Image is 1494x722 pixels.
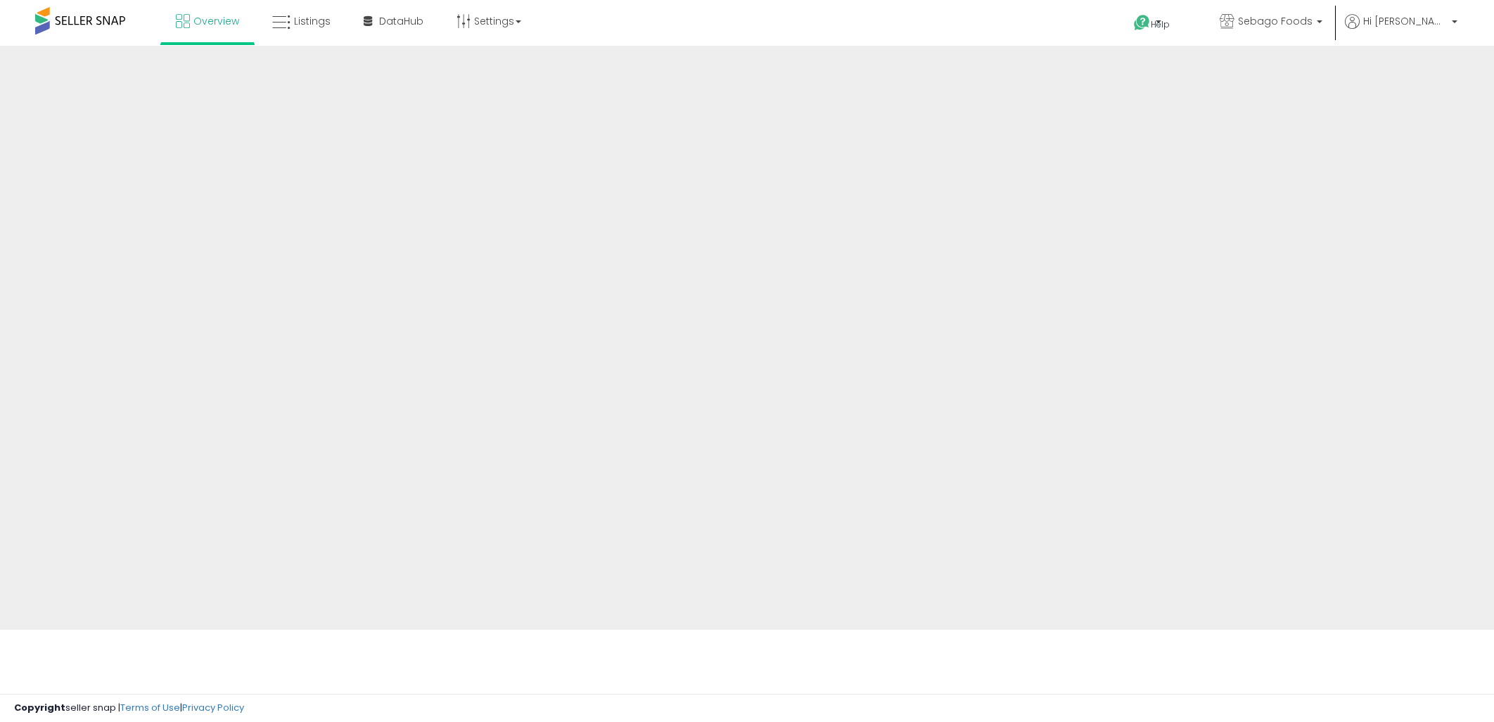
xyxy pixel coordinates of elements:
[1363,14,1448,28] span: Hi [PERSON_NAME]
[1345,14,1457,46] a: Hi [PERSON_NAME]
[1123,4,1197,46] a: Help
[1238,14,1313,28] span: Sebago Foods
[294,14,331,28] span: Listings
[1133,14,1151,32] i: Get Help
[1151,18,1170,30] span: Help
[379,14,423,28] span: DataHub
[193,14,239,28] span: Overview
